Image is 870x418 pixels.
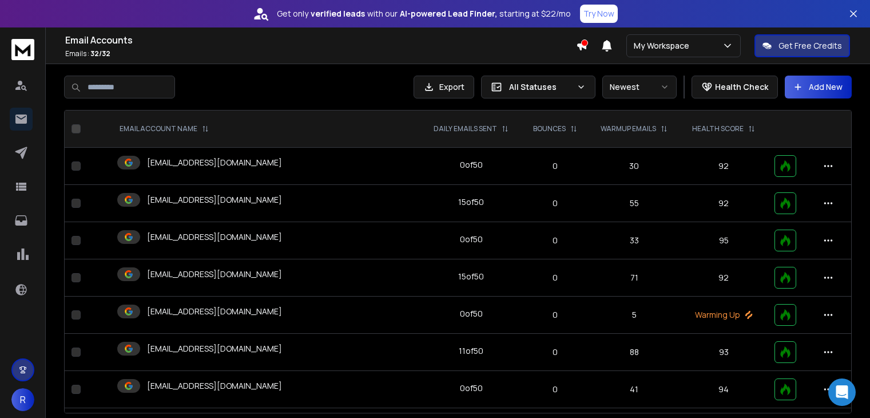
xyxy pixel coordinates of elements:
[680,371,768,408] td: 94
[147,194,282,206] p: [EMAIL_ADDRESS][DOMAIN_NAME]
[11,39,34,60] img: logo
[147,269,282,280] p: [EMAIL_ADDRESS][DOMAIN_NAME]
[90,49,110,58] span: 32 / 32
[528,160,581,172] p: 0
[11,388,34,411] button: R
[634,40,694,52] p: My Workspace
[680,259,768,297] td: 92
[680,222,768,259] td: 95
[147,306,282,317] p: [EMAIL_ADDRESS][DOMAIN_NAME]
[601,124,656,133] p: WARMUP EMAILS
[460,308,483,320] div: 0 of 50
[147,231,282,243] p: [EMAIL_ADDRESS][DOMAIN_NAME]
[460,382,483,394] div: 0 of 50
[120,124,209,133] div: EMAIL ACCOUNT NAME
[583,8,614,19] p: Try Now
[692,124,744,133] p: HEALTH SCORE
[528,384,581,395] p: 0
[589,259,680,297] td: 71
[65,49,576,58] p: Emails :
[589,371,680,408] td: 41
[65,33,576,47] h1: Email Accounts
[589,185,680,222] td: 55
[692,76,778,98] button: Health Check
[680,148,768,185] td: 92
[528,235,581,246] p: 0
[460,159,483,171] div: 0 of 50
[715,81,768,93] p: Health Check
[778,40,842,52] p: Get Free Credits
[528,198,581,209] p: 0
[528,309,581,321] p: 0
[147,157,282,168] p: [EMAIL_ADDRESS][DOMAIN_NAME]
[434,124,497,133] p: DAILY EMAILS SENT
[147,343,282,354] p: [EMAIL_ADDRESS][DOMAIN_NAME]
[528,272,581,283] p: 0
[785,76,852,98] button: Add New
[458,271,484,282] div: 15 of 50
[400,8,497,19] strong: AI-powered Lead Finder,
[589,148,680,185] td: 30
[602,76,677,98] button: Newest
[828,378,856,406] div: Open Intercom Messenger
[687,309,761,321] p: Warming Up
[458,196,484,208] div: 15 of 50
[509,81,572,93] p: All Statuses
[589,297,680,334] td: 5
[533,124,566,133] p: BOUNCES
[589,334,680,371] td: 88
[680,185,768,222] td: 92
[311,8,365,19] strong: verified leads
[277,8,571,19] p: Get only with our starting at $22/mo
[589,222,680,259] td: 33
[147,380,282,392] p: [EMAIL_ADDRESS][DOMAIN_NAME]
[459,345,483,357] div: 11 of 50
[414,76,474,98] button: Export
[680,334,768,371] td: 93
[580,5,618,23] button: Try Now
[460,234,483,245] div: 0 of 50
[528,346,581,358] p: 0
[754,34,850,57] button: Get Free Credits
